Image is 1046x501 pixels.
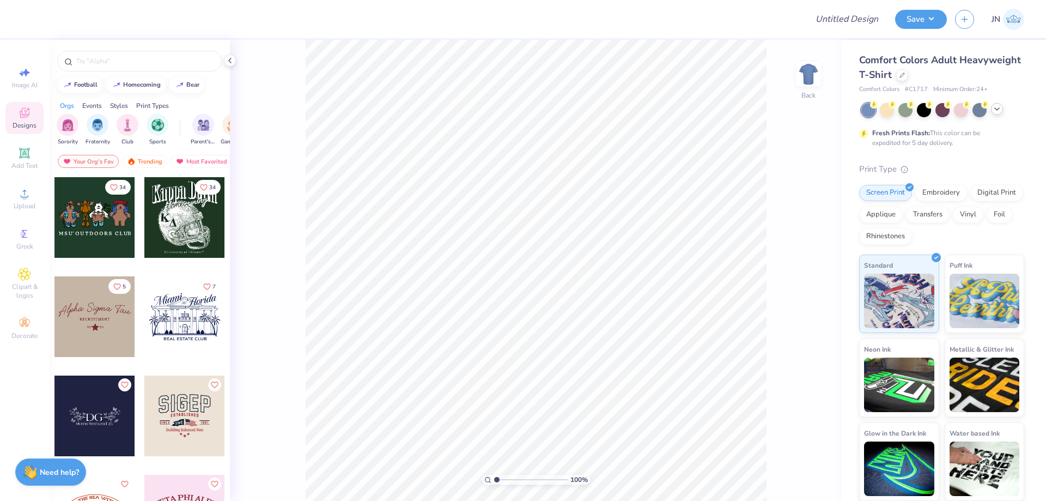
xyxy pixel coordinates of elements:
[108,279,131,294] button: Like
[859,85,899,94] span: Comfort Colors
[175,82,184,88] img: trend_line.gif
[872,128,1006,148] div: This color can be expedited for 5 day delivery.
[950,358,1020,412] img: Metallic & Glitter Ink
[147,114,168,146] div: filter for Sports
[123,284,126,289] span: 5
[118,378,131,391] button: Like
[872,129,930,137] strong: Fresh Prints Flash:
[16,242,33,251] span: Greek
[40,467,79,478] strong: Need help?
[209,185,216,190] span: 34
[807,8,887,30] input: Untitled Design
[864,259,893,271] span: Standard
[906,207,950,223] div: Transfers
[147,114,168,146] button: filter button
[86,114,110,146] div: filter for Fraternity
[121,138,133,146] span: Club
[905,85,928,94] span: # C1717
[950,343,1014,355] span: Metallic & Glitter Ink
[57,114,78,146] div: filter for Sorority
[208,378,221,391] button: Like
[60,101,74,111] div: Orgs
[75,56,215,67] input: Try "Alpha"
[191,138,216,146] span: Parent's Weekend
[5,282,44,300] span: Clipart & logos
[197,119,210,131] img: Parent's Weekend Image
[933,85,988,94] span: Minimum Order: 24 +
[950,442,1020,496] img: Water based Ink
[63,158,71,165] img: most_fav.gif
[191,114,216,146] button: filter button
[186,82,199,88] div: bear
[74,82,98,88] div: football
[86,138,110,146] span: Fraternity
[110,101,128,111] div: Styles
[63,82,72,88] img: trend_line.gif
[198,279,221,294] button: Like
[58,138,78,146] span: Sorority
[57,77,102,93] button: football
[864,343,891,355] span: Neon Ink
[86,114,110,146] button: filter button
[864,442,934,496] img: Glow in the Dark Ink
[119,185,126,190] span: 34
[122,155,167,168] div: Trending
[950,274,1020,328] img: Puff Ink
[221,138,246,146] span: Game Day
[14,202,35,210] span: Upload
[105,180,131,195] button: Like
[123,82,161,88] div: homecoming
[127,158,136,165] img: trending.gif
[117,114,138,146] button: filter button
[118,478,131,491] button: Like
[191,114,216,146] div: filter for Parent's Weekend
[58,155,119,168] div: Your Org's Fav
[987,207,1012,223] div: Foil
[221,114,246,146] button: filter button
[12,81,38,89] span: Image AI
[106,77,166,93] button: homecoming
[859,228,912,245] div: Rhinestones
[859,53,1021,81] span: Comfort Colors Adult Heavyweight T-Shirt
[208,478,221,491] button: Like
[864,274,934,328] img: Standard
[1003,9,1024,30] img: Jacky Noya
[171,155,232,168] div: Most Favorited
[82,101,102,111] div: Events
[11,161,38,170] span: Add Text
[859,207,903,223] div: Applique
[864,358,934,412] img: Neon Ink
[950,427,1000,439] span: Water based Ink
[992,13,1000,26] span: JN
[570,475,588,485] span: 100 %
[859,185,912,201] div: Screen Print
[221,114,246,146] div: filter for Game Day
[121,119,133,131] img: Club Image
[169,77,204,93] button: bear
[11,331,38,340] span: Decorate
[92,119,104,131] img: Fraternity Image
[798,63,819,85] img: Back
[195,180,221,195] button: Like
[992,9,1024,30] a: JN
[112,82,121,88] img: trend_line.gif
[227,119,240,131] img: Game Day Image
[915,185,967,201] div: Embroidery
[13,121,37,130] span: Designs
[151,119,164,131] img: Sports Image
[212,284,216,289] span: 7
[136,101,169,111] div: Print Types
[950,259,972,271] span: Puff Ink
[57,114,78,146] button: filter button
[175,158,184,165] img: most_fav.gif
[117,114,138,146] div: filter for Club
[62,119,74,131] img: Sorority Image
[953,207,983,223] div: Vinyl
[864,427,926,439] span: Glow in the Dark Ink
[801,90,816,100] div: Back
[859,163,1024,176] div: Print Type
[149,138,166,146] span: Sports
[970,185,1023,201] div: Digital Print
[895,10,947,29] button: Save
